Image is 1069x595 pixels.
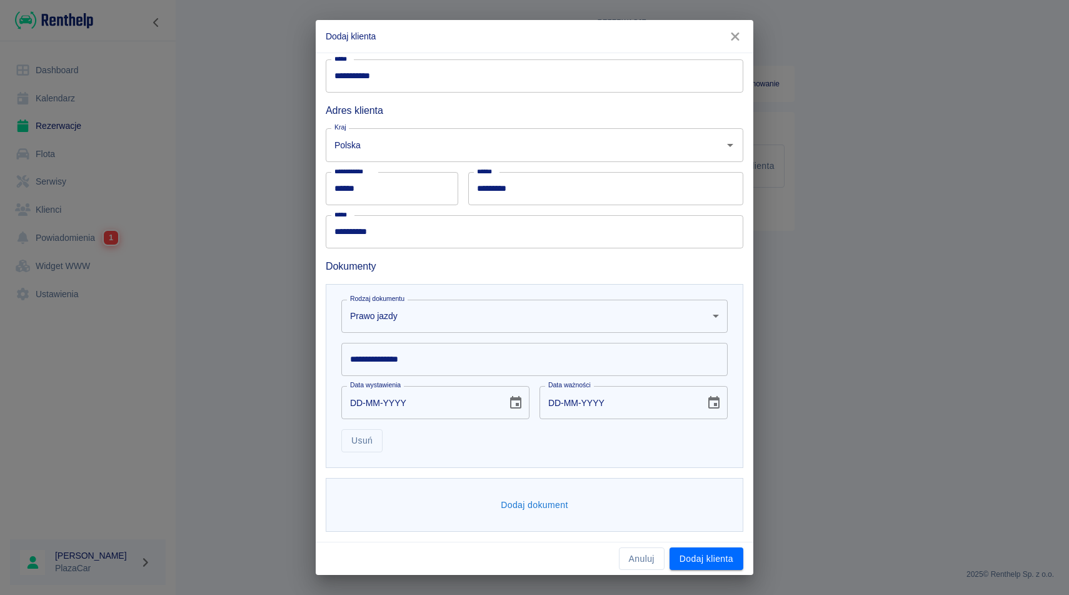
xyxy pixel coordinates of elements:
[341,429,383,452] button: Usuń
[316,20,753,53] h2: Dodaj klienta
[334,123,346,132] label: Kraj
[701,390,726,415] button: Choose date
[341,300,728,333] div: Prawo jazdy
[619,547,665,571] button: Anuluj
[548,380,591,390] label: Data ważności
[670,547,743,571] button: Dodaj klienta
[341,386,498,419] input: DD-MM-YYYY
[496,494,573,517] button: Dodaj dokument
[350,294,404,303] label: Rodzaj dokumentu
[350,380,401,390] label: Data wystawienia
[721,136,739,154] button: Otwórz
[326,258,743,274] h6: Dokumenty
[326,103,743,118] h6: Adres klienta
[503,390,528,415] button: Choose date
[540,386,696,419] input: DD-MM-YYYY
